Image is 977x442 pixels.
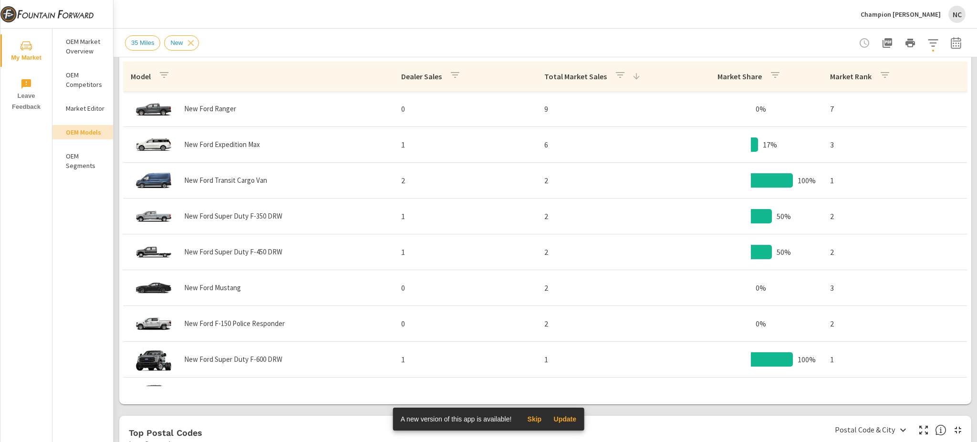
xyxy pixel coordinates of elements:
p: 1 [401,139,529,150]
p: OEM Segments [66,151,105,170]
p: 1 [401,210,529,222]
p: 1 [830,354,959,365]
button: Minimize Widget [950,422,966,438]
div: nav menu [0,29,52,116]
p: OEM Market Overview [66,37,105,56]
img: glamour [135,238,173,266]
img: glamour [135,274,173,302]
p: 0 [401,282,529,294]
h5: Top Postal Codes [129,428,202,438]
span: Update [553,415,576,423]
p: New Ford Ranger [184,105,236,113]
p: Champion [PERSON_NAME] [861,10,941,19]
div: NC [948,6,966,23]
img: glamour [135,130,173,159]
p: 17% [763,139,777,150]
button: Select Date Range [946,33,966,53]
button: Skip [519,411,550,427]
span: New [165,39,188,46]
p: New Ford Transit Cargo Van [184,176,267,185]
p: Dealer Sales [401,72,442,81]
p: Total Market Sales [544,72,607,81]
p: 1 [544,354,672,365]
p: 2 [401,175,529,186]
p: 2 [830,210,959,222]
button: Apply Filters [924,33,943,53]
p: 0% [756,282,766,294]
p: New Ford Mustang [184,284,241,292]
div: New [164,35,199,51]
span: Leave Feedback [3,78,49,113]
span: My Market [3,40,49,63]
div: Market Editor [52,101,113,116]
p: 0% [756,103,766,115]
button: Make Fullscreen [916,422,931,438]
p: New Ford Super Duty F-600 DRW [184,355,282,364]
p: 2 [544,282,672,294]
p: 50% [777,210,791,222]
p: 6 [544,139,672,150]
span: Skip [523,415,546,423]
img: glamour [135,202,173,231]
p: OEM Competitors [66,70,105,89]
p: 2 [830,318,959,329]
p: Market Rank [830,72,872,81]
p: 0 [401,318,529,329]
p: Market Editor [66,104,105,113]
p: OEM Models [66,127,105,137]
button: "Export Report to PDF" [878,33,897,53]
img: glamour [135,381,173,410]
div: OEM Segments [52,149,113,173]
span: A new version of this app is available! [401,415,512,423]
p: 1 [401,354,529,365]
button: Update [550,411,580,427]
span: Top Postal Codes shows you how you rank, in terms of sales, to other dealerships in your market. ... [935,424,946,436]
img: glamour [135,309,173,338]
p: 50% [777,246,791,258]
p: New Ford Expedition Max [184,140,260,149]
p: New Ford F-150 Police Responder [184,319,285,328]
p: 2 [544,246,672,258]
p: 100% [798,354,816,365]
p: Model [131,72,151,81]
div: OEM Market Overview [52,34,113,58]
p: 9 [544,103,672,115]
p: 1 [401,246,529,258]
span: 35 Miles [125,39,160,46]
p: Market Share [717,72,762,81]
p: 7 [830,103,959,115]
p: 2 [544,318,672,329]
img: glamour [135,166,173,195]
p: 3 [830,282,959,294]
div: Postal Code & City [829,421,912,438]
p: 2 [544,175,672,186]
p: New Ford Super Duty F-450 DRW [184,248,282,256]
button: Print Report [901,33,920,53]
p: New Ford Super Duty F-350 DRW [184,212,282,221]
p: 3 [830,139,959,150]
img: glamour [135,95,173,123]
div: OEM Models [52,125,113,139]
p: 1 [830,175,959,186]
p: 100% [798,175,816,186]
img: glamour [135,345,173,374]
p: 0 [401,103,529,115]
div: OEM Competitors [52,68,113,92]
p: 2 [544,210,672,222]
p: 2 [830,246,959,258]
p: 0% [756,318,766,329]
